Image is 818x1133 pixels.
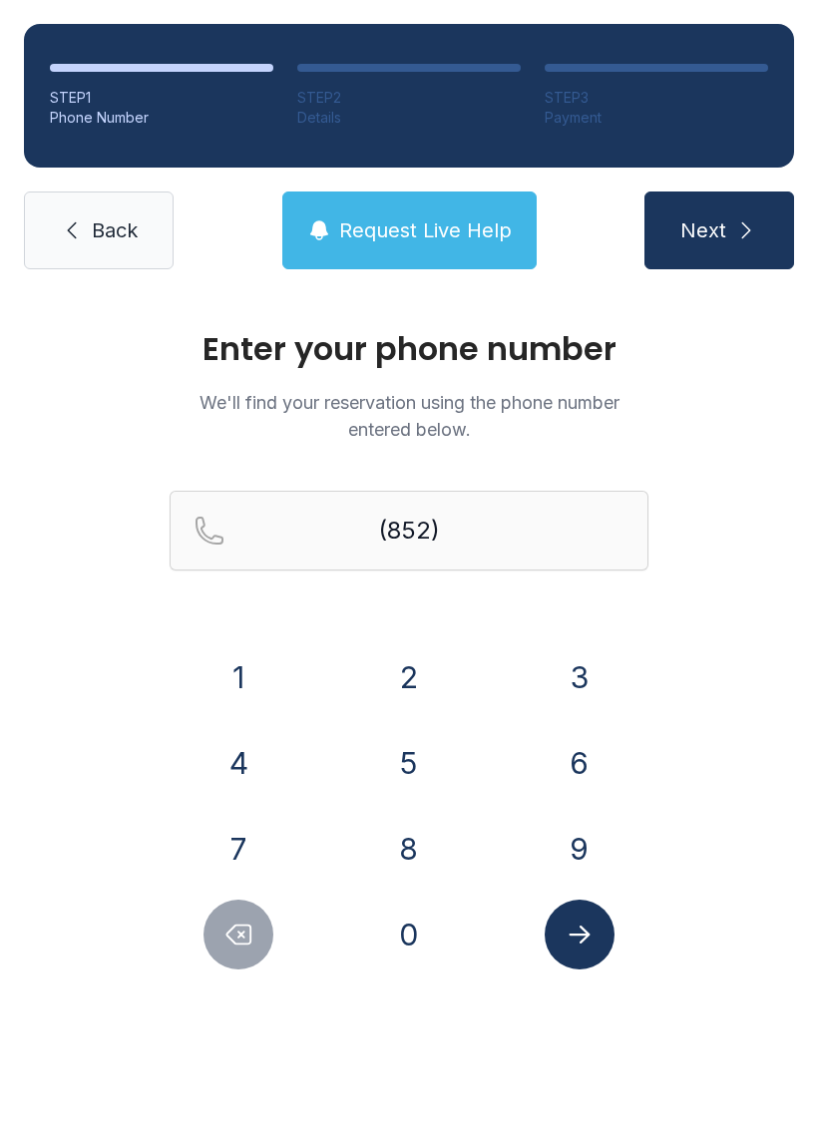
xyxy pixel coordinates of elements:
h1: Enter your phone number [170,333,648,365]
div: STEP 2 [297,88,521,108]
button: Delete number [204,900,273,969]
button: 0 [374,900,444,969]
span: Back [92,216,138,244]
div: Phone Number [50,108,273,128]
p: We'll find your reservation using the phone number entered below. [170,389,648,443]
span: Request Live Help [339,216,512,244]
input: Reservation phone number [170,491,648,570]
button: 5 [374,728,444,798]
button: 1 [204,642,273,712]
div: Details [297,108,521,128]
button: 7 [204,814,273,884]
button: 8 [374,814,444,884]
button: 2 [374,642,444,712]
div: STEP 3 [545,88,768,108]
div: Payment [545,108,768,128]
span: Next [680,216,726,244]
div: STEP 1 [50,88,273,108]
button: 3 [545,642,614,712]
button: 4 [204,728,273,798]
button: 6 [545,728,614,798]
button: Submit lookup form [545,900,614,969]
button: 9 [545,814,614,884]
